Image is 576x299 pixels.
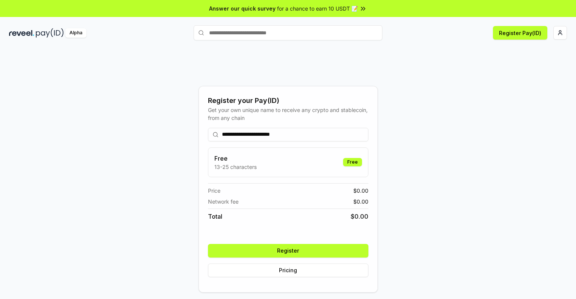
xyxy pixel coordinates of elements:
[214,163,257,171] p: 13-25 characters
[9,28,34,38] img: reveel_dark
[36,28,64,38] img: pay_id
[65,28,86,38] div: Alpha
[208,106,368,122] div: Get your own unique name to receive any crypto and stablecoin, from any chain
[208,264,368,277] button: Pricing
[208,95,368,106] div: Register your Pay(ID)
[214,154,257,163] h3: Free
[351,212,368,221] span: $ 0.00
[277,5,358,12] span: for a chance to earn 10 USDT 📝
[208,212,222,221] span: Total
[208,187,220,195] span: Price
[353,198,368,205] span: $ 0.00
[353,187,368,195] span: $ 0.00
[208,244,368,258] button: Register
[493,26,547,40] button: Register Pay(ID)
[209,5,276,12] span: Answer our quick survey
[208,198,239,205] span: Network fee
[343,158,362,166] div: Free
